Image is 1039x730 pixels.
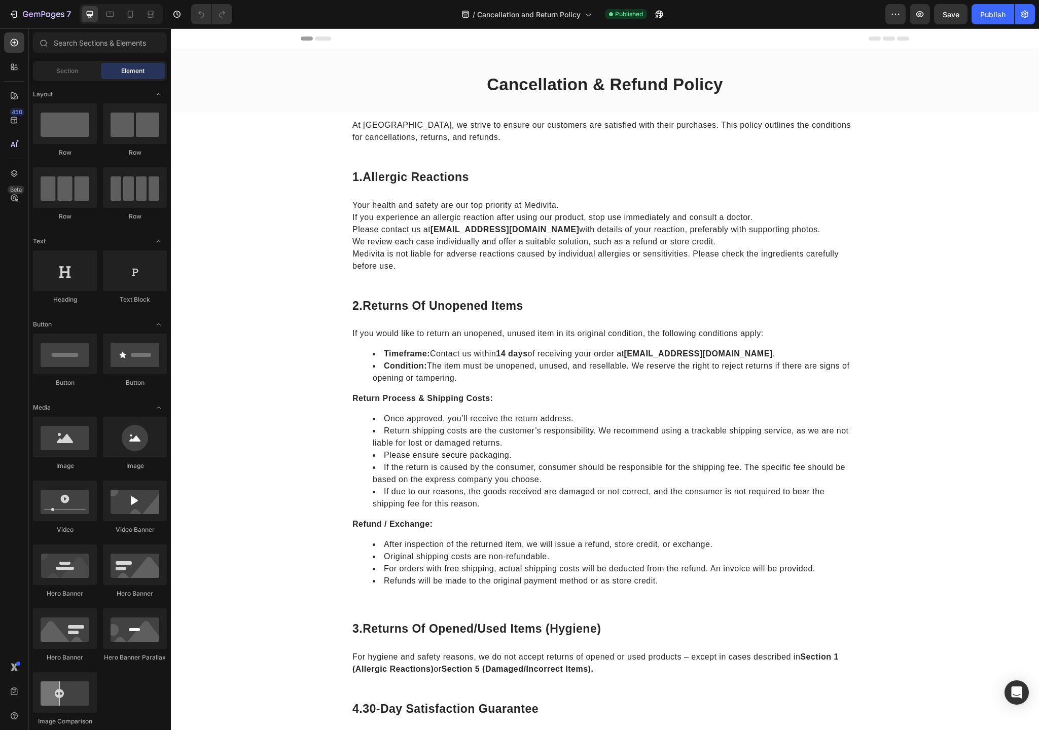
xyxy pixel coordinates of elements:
[260,197,408,205] strong: [EMAIL_ADDRESS][DOMAIN_NAME]
[33,525,97,534] div: Video
[151,399,167,416] span: Toggle open
[103,653,167,662] div: Hero Banner Parallax
[202,421,687,433] li: Please ensure secure packaging.
[33,717,97,726] div: Image Comparison
[1005,680,1029,705] div: Open Intercom Messenger
[4,4,76,24] button: 7
[56,66,78,76] span: Section
[615,10,643,19] span: Published
[980,9,1006,20] div: Publish
[192,674,368,687] strong: 30-day satisfaction guarantee
[202,546,687,559] li: Refunds will be made to the original payment method or as store credit.
[10,108,24,116] div: 450
[202,433,687,457] li: If the return is caused by the consumer, consumer should be responsible for the shipping fee. The...
[103,148,167,157] div: Row
[33,148,97,157] div: Row
[151,86,167,102] span: Toggle open
[182,91,687,115] p: At [GEOGRAPHIC_DATA], we strive to ensure our customers are satisfied with their purchases. This ...
[33,461,97,470] div: Image
[477,9,581,20] span: Cancellation and Return Policy
[182,366,322,374] strong: Return Process & Shipping Costs:
[182,220,687,244] p: Medivita is not liable for adverse reactions caused by individual allergies or sensitivities. Ple...
[453,321,602,330] strong: [EMAIL_ADDRESS][DOMAIN_NAME]
[103,212,167,221] div: Row
[181,269,688,286] h2: 2.
[33,237,46,246] span: Text
[151,316,167,333] span: Toggle open
[192,271,352,284] strong: returns of unopened items
[103,378,167,387] div: Button
[182,171,687,220] p: Your health and safety are our top priority at Medivita. If you experience an allergic reaction a...
[33,403,51,412] span: Media
[934,4,968,24] button: Save
[202,396,687,421] li: Return shipping costs are the customer’s responsibility. We recommend using a trackable shipping ...
[171,28,1039,730] iframe: Design area
[33,378,97,387] div: Button
[33,589,97,598] div: Hero Banner
[271,636,423,645] strong: Section 5 (Damaged/Incorrect Items).
[33,295,97,304] div: Heading
[8,186,24,194] div: Beta
[182,299,687,311] p: If you would like to return an unopened, unused item in its original condition, the following con...
[33,653,97,662] div: Hero Banner
[33,90,53,99] span: Layout
[151,233,167,249] span: Toggle open
[202,522,687,534] li: Original shipping costs are non-refundable.
[103,525,167,534] div: Video Banner
[181,140,688,158] h2: 1.
[473,9,475,20] span: /
[192,594,430,607] strong: returns of opened/used items (hygiene)
[202,384,687,396] li: Once approved, you’ll receive the return address.
[202,332,687,356] li: The item must be unopened, unused, and resellable. We reserve the right to reject returns if ther...
[191,4,232,24] div: Undo/Redo
[103,461,167,470] div: Image
[181,592,688,609] h2: 3.
[202,319,687,332] li: Contact us within of receiving your order at .
[182,623,687,647] p: For hygiene and safety reasons, we do not accept returns of opened or used products – except in c...
[202,510,687,522] li: After inspection of the returned item, we will issue a refund, store credit, or exchange.
[103,589,167,598] div: Hero Banner
[943,10,959,19] span: Save
[66,8,71,20] p: 7
[33,320,52,329] span: Button
[972,4,1014,24] button: Publish
[182,491,262,500] strong: Refund / Exchange:
[103,295,167,304] div: Text Block
[121,66,145,76] span: Element
[202,457,687,482] li: If due to our reasons, the goods received are damaged or not correct, and the consumer is not req...
[202,534,687,546] li: For orders with free shipping, actual shipping costs will be deducted from the refund. An invoice...
[33,32,167,53] input: Search Sections & Elements
[181,672,688,689] h2: 4.
[192,142,298,155] strong: allergic reactions
[213,333,256,342] strong: Condition:
[325,321,356,330] strong: 14 days
[316,47,552,65] strong: Cancellation & Refund Policy
[33,212,97,221] div: Row
[213,321,259,330] strong: Timeframe:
